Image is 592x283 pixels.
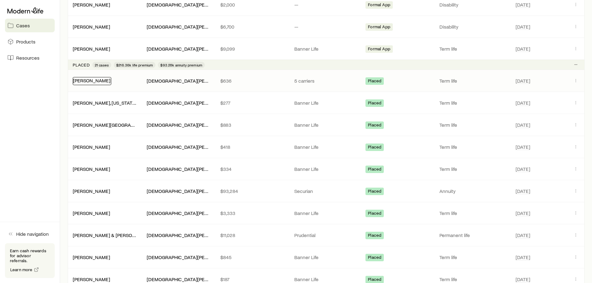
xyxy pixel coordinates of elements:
p: $845 [220,254,284,260]
p: Placed [73,62,90,67]
p: Annuity [439,188,508,194]
a: [PERSON_NAME] [73,210,110,216]
span: Placed [368,100,381,107]
span: $93.28k annuity premium [160,62,202,67]
div: [DEMOGRAPHIC_DATA][PERSON_NAME] [147,210,211,217]
p: Prudential [294,232,358,238]
div: [PERSON_NAME] [73,2,110,8]
a: Products [5,35,55,48]
p: — [294,2,358,8]
div: [DEMOGRAPHIC_DATA][PERSON_NAME] [147,254,211,261]
span: Formal App [368,46,390,53]
p: Term life [439,254,508,260]
span: Placed [368,122,381,129]
a: [PERSON_NAME] [73,166,110,172]
p: $6,700 [220,24,284,30]
p: Term life [439,276,508,282]
p: — [294,24,358,30]
p: $636 [220,78,284,84]
span: [DATE] [516,100,530,106]
p: Disability [439,2,508,8]
span: 21 cases [95,62,109,67]
div: [DEMOGRAPHIC_DATA][PERSON_NAME] [147,122,211,128]
p: $418 [220,144,284,150]
div: [PERSON_NAME] [73,24,110,30]
span: [DATE] [516,2,530,8]
span: [DATE] [516,276,530,282]
div: [PERSON_NAME][GEOGRAPHIC_DATA] [73,122,137,128]
span: [DATE] [516,78,530,84]
p: Term life [439,144,508,150]
p: $93,284 [220,188,284,194]
a: [PERSON_NAME] [73,46,110,52]
div: [DEMOGRAPHIC_DATA][PERSON_NAME] [147,78,211,84]
span: [DATE] [516,210,530,216]
div: [DEMOGRAPHIC_DATA][PERSON_NAME] [147,144,211,150]
button: Hide navigation [5,227,55,241]
span: Formal App [368,2,390,9]
p: Banner Life [294,210,358,216]
span: [DATE] [516,46,530,52]
a: [PERSON_NAME] [73,188,110,194]
div: [PERSON_NAME] & [PERSON_NAME] +1 [73,232,137,239]
a: [PERSON_NAME] [73,77,110,83]
span: Learn more [10,267,33,272]
p: Disability [439,24,508,30]
div: [DEMOGRAPHIC_DATA][PERSON_NAME] [147,232,211,239]
p: Term life [439,100,508,106]
span: [DATE] [516,122,530,128]
a: [PERSON_NAME] [73,2,110,7]
div: [DEMOGRAPHIC_DATA][PERSON_NAME] [147,100,211,106]
span: Placed [368,211,381,217]
p: 5 carriers [294,78,358,84]
p: $11,028 [220,232,284,238]
div: [PERSON_NAME] [73,254,110,261]
div: [DEMOGRAPHIC_DATA][PERSON_NAME] [147,46,211,52]
a: [PERSON_NAME] & [PERSON_NAME] +1 [73,232,158,238]
p: Term life [439,166,508,172]
a: [PERSON_NAME][GEOGRAPHIC_DATA] [73,122,157,128]
p: Term life [439,210,508,216]
span: Cases [16,22,30,29]
p: $3,333 [220,210,284,216]
span: Hide navigation [16,231,49,237]
p: $334 [220,166,284,172]
div: Earn cash rewards for advisor referrals.Learn more [5,243,55,278]
span: Products [16,39,35,45]
a: [PERSON_NAME] [73,254,110,260]
span: Placed [368,189,381,195]
div: [PERSON_NAME] [73,77,111,85]
p: Banner Life [294,276,358,282]
p: Term life [439,122,508,128]
p: Banner Life [294,254,358,260]
div: [DEMOGRAPHIC_DATA][PERSON_NAME] [147,24,211,30]
span: Resources [16,55,39,61]
p: Securian [294,188,358,194]
span: Placed [368,78,381,85]
p: Banner Life [294,46,358,52]
a: [PERSON_NAME] [73,144,110,150]
p: Banner Life [294,122,358,128]
p: Banner Life [294,100,358,106]
span: Placed [368,144,381,151]
span: $216.36k life premium [116,62,153,67]
a: [PERSON_NAME], [US_STATE] [73,100,137,106]
p: $187 [220,276,284,282]
div: [DEMOGRAPHIC_DATA][PERSON_NAME] [147,2,211,8]
span: Formal App [368,24,390,31]
p: $9,099 [220,46,284,52]
div: [DEMOGRAPHIC_DATA][PERSON_NAME] [147,276,211,283]
p: Term life [439,78,508,84]
div: [DEMOGRAPHIC_DATA][PERSON_NAME] [147,188,211,194]
span: [DATE] [516,166,530,172]
p: $277 [220,100,284,106]
p: $2,000 [220,2,284,8]
span: Placed [368,167,381,173]
span: Placed [368,233,381,239]
a: Cases [5,19,55,32]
